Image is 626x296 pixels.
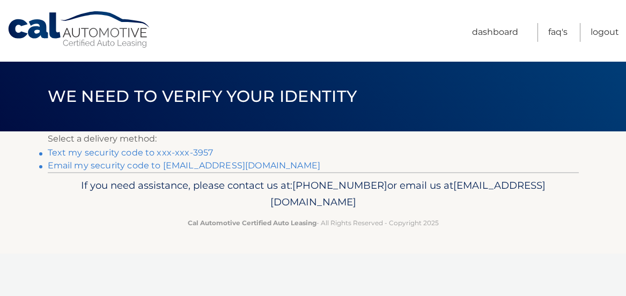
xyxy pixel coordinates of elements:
[48,160,321,171] a: Email my security code to [EMAIL_ADDRESS][DOMAIN_NAME]
[55,177,572,211] p: If you need assistance, please contact us at: or email us at
[48,86,357,106] span: We need to verify your identity
[292,179,387,191] span: [PHONE_NUMBER]
[472,23,518,42] a: Dashboard
[591,23,619,42] a: Logout
[7,11,152,49] a: Cal Automotive
[48,147,213,158] a: Text my security code to xxx-xxx-3957
[48,131,579,146] p: Select a delivery method:
[548,23,568,42] a: FAQ's
[55,217,572,228] p: - All Rights Reserved - Copyright 2025
[188,219,316,227] strong: Cal Automotive Certified Auto Leasing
